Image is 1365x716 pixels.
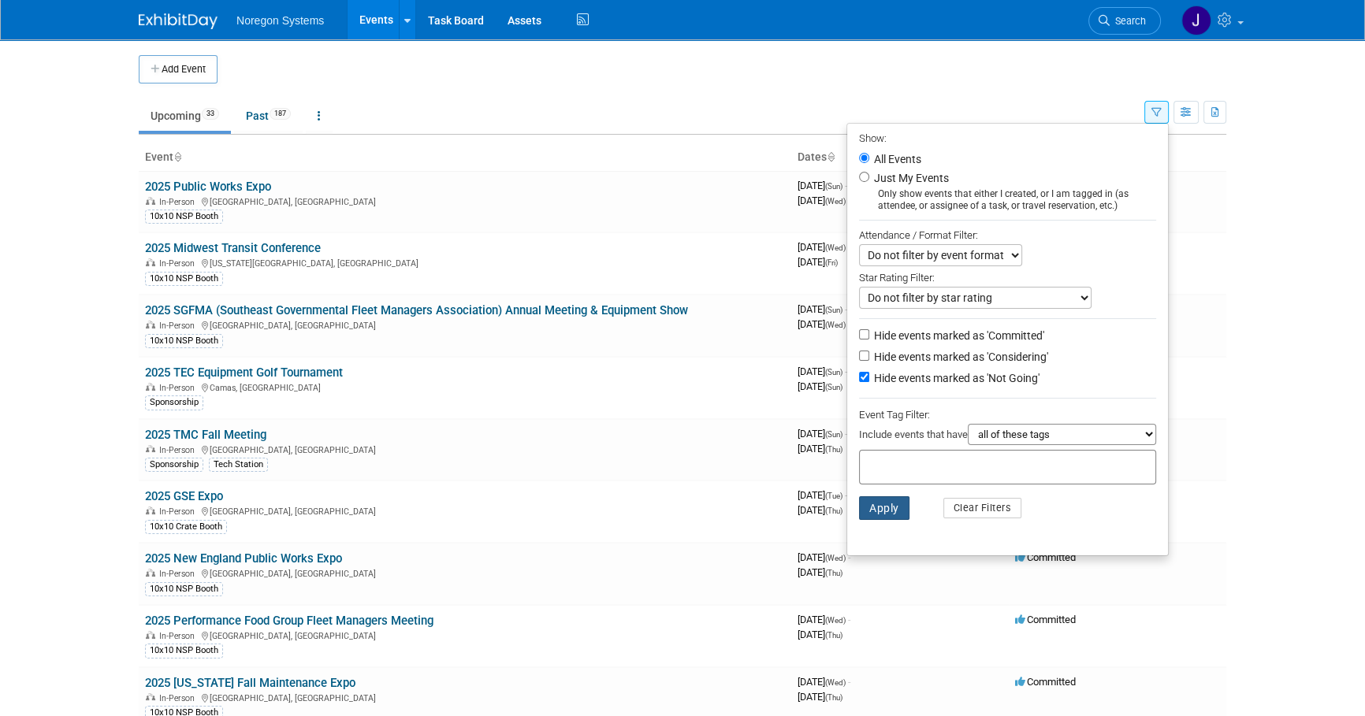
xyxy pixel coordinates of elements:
[798,318,846,330] span: [DATE]
[1088,7,1161,35] a: Search
[209,458,268,472] div: Tech Station
[943,498,1022,518] button: Clear Filters
[236,14,324,27] span: Noregon Systems
[827,150,835,163] a: Sort by Start Date
[145,582,223,596] div: 10x10 NSP Booth
[871,349,1048,365] label: Hide events marked as 'Considering'
[139,101,231,131] a: Upcoming33
[145,489,223,503] a: 2025 GSE Expo
[859,424,1156,450] div: Include events that have
[234,101,303,131] a: Past187
[798,691,842,703] span: [DATE]
[798,629,842,640] span: [DATE]
[825,569,842,577] span: (Thu)
[798,428,847,440] span: [DATE]
[798,241,850,253] span: [DATE]
[145,380,785,393] div: Camas, [GEOGRAPHIC_DATA]
[145,241,321,255] a: 2025 Midwest Transit Conference
[146,693,155,701] img: In-Person Event
[146,321,155,328] img: In-Person Event
[159,569,199,579] span: In-Person
[1181,6,1211,35] img: Johana Gil
[159,445,199,455] span: In-Person
[145,443,785,455] div: [GEOGRAPHIC_DATA], [GEOGRAPHIC_DATA]
[145,256,785,269] div: [US_STATE][GEOGRAPHIC_DATA], [GEOGRAPHIC_DATA]
[145,365,343,380] a: 2025 TEC Equipment Golf Tournament
[159,321,199,331] span: In-Person
[859,188,1156,212] div: Only show events that either I created, or I am tagged in (as attendee, or assignee of a task, or...
[1015,676,1076,688] span: Committed
[859,496,909,520] button: Apply
[173,150,181,163] a: Sort by Event Name
[145,676,355,690] a: 2025 [US_STATE] Fall Maintenance Expo
[845,428,847,440] span: -
[145,504,785,517] div: [GEOGRAPHIC_DATA], [GEOGRAPHIC_DATA]
[859,406,1156,424] div: Event Tag Filter:
[139,144,791,171] th: Event
[145,458,203,472] div: Sponsorship
[798,180,847,191] span: [DATE]
[139,55,218,83] button: Add Event
[825,383,842,391] span: (Sun)
[871,370,1040,386] label: Hide events marked as 'Not Going'
[845,365,847,377] span: -
[146,631,155,639] img: In-Person Event
[825,182,842,191] span: (Sun)
[825,506,842,515] span: (Thu)
[798,504,842,516] span: [DATE]
[825,616,846,625] span: (Wed)
[825,306,842,314] span: (Sun)
[145,195,785,207] div: [GEOGRAPHIC_DATA], [GEOGRAPHIC_DATA]
[845,303,847,315] span: -
[798,676,850,688] span: [DATE]
[798,256,838,268] span: [DATE]
[825,430,842,439] span: (Sun)
[145,334,223,348] div: 10x10 NSP Booth
[146,445,155,453] img: In-Person Event
[145,318,785,331] div: [GEOGRAPHIC_DATA], [GEOGRAPHIC_DATA]
[146,258,155,266] img: In-Person Event
[146,506,155,514] img: In-Person Event
[146,383,155,391] img: In-Person Event
[825,258,838,267] span: (Fri)
[825,678,846,687] span: (Wed)
[791,144,1009,171] th: Dates
[859,266,1156,287] div: Star Rating Filter:
[145,428,266,442] a: 2025 TMC Fall Meeting
[145,644,223,658] div: 10x10 NSP Booth
[145,272,223,286] div: 10x10 NSP Booth
[145,210,223,224] div: 10x10 NSP Booth
[825,445,842,454] span: (Thu)
[798,614,850,625] span: [DATE]
[845,180,847,191] span: -
[798,551,850,563] span: [DATE]
[145,566,785,579] div: [GEOGRAPHIC_DATA], [GEOGRAPHIC_DATA]
[825,197,846,206] span: (Wed)
[159,693,199,703] span: In-Person
[202,108,219,120] span: 33
[825,243,846,252] span: (Wed)
[1015,551,1076,563] span: Committed
[825,693,842,702] span: (Thu)
[798,489,847,501] span: [DATE]
[798,566,842,578] span: [DATE]
[145,551,342,566] a: 2025 New England Public Works Expo
[798,443,842,454] span: [DATE]
[871,170,949,186] label: Just My Events
[1110,15,1146,27] span: Search
[825,631,842,640] span: (Thu)
[146,569,155,577] img: In-Person Event
[798,380,842,392] span: [DATE]
[798,195,846,206] span: [DATE]
[159,258,199,269] span: In-Person
[825,368,842,377] span: (Sun)
[145,180,271,194] a: 2025 Public Works Expo
[798,365,847,377] span: [DATE]
[825,492,842,500] span: (Tue)
[825,321,846,329] span: (Wed)
[145,395,203,410] div: Sponsorship
[159,197,199,207] span: In-Person
[139,13,218,29] img: ExhibitDay
[159,383,199,393] span: In-Person
[871,154,921,165] label: All Events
